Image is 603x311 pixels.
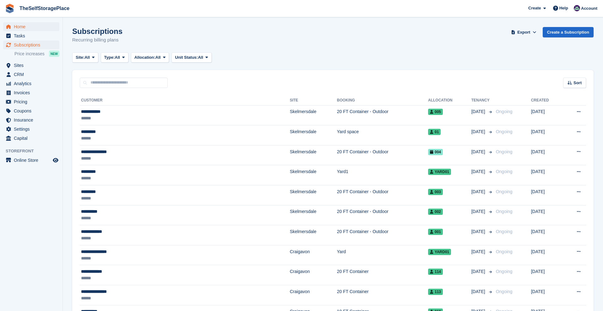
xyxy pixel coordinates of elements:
span: Export [517,29,530,35]
span: Capital [14,134,52,143]
td: Skelmersdale [290,165,337,185]
span: Ongoing [496,189,513,194]
td: 20 FT Container [337,285,428,305]
span: Ongoing [496,269,513,274]
td: Skelmersdale [290,205,337,225]
a: menu [3,41,59,49]
span: 01 [428,129,441,135]
span: 001 [428,229,443,235]
button: Site: All [72,52,98,63]
a: TheSelfStoragePlace [17,3,72,14]
a: menu [3,97,59,106]
span: Coupons [14,106,52,115]
span: Settings [14,125,52,134]
span: [DATE] [471,268,486,275]
span: Ongoing [496,149,513,154]
td: Skelmersdale [290,125,337,145]
td: Yard space [337,125,428,145]
span: Tasks [14,31,52,40]
img: stora-icon-8386f47178a22dfd0bd8f6a31ec36ba5ce8667c1dd55bd0f319d3a0aa187defe.svg [5,4,14,13]
a: menu [3,134,59,143]
th: Allocation [428,95,471,106]
span: [DATE] [471,288,486,295]
span: All [198,54,203,61]
span: Sort [573,80,582,86]
span: Pricing [14,97,52,106]
span: Account [581,5,597,12]
span: 004 [428,149,443,155]
a: menu [3,88,59,97]
span: Online Store [14,156,52,165]
span: Allocation: [134,54,155,61]
td: [DATE] [531,185,563,205]
span: Unit Status: [175,54,198,61]
td: Craigavon [290,285,337,305]
h1: Subscriptions [72,27,122,35]
td: [DATE] [531,145,563,165]
span: Yard01 [428,249,451,255]
td: [DATE] [531,265,563,285]
span: CRM [14,70,52,79]
th: Site [290,95,337,106]
span: Ongoing [496,209,513,214]
th: Booking [337,95,428,106]
a: menu [3,70,59,79]
span: [DATE] [471,228,486,235]
td: 20 FT Container - Outdoor [337,145,428,165]
span: [DATE] [471,108,486,115]
span: All [115,54,120,61]
span: Ongoing [496,129,513,134]
span: 113 [428,289,443,295]
span: 005 [428,109,443,115]
span: Subscriptions [14,41,52,49]
td: Yard [337,245,428,265]
span: Analytics [14,79,52,88]
td: [DATE] [531,205,563,225]
td: Skelmersdale [290,145,337,165]
a: menu [3,79,59,88]
p: Recurring billing plans [72,36,122,44]
span: Ongoing [496,289,513,294]
a: menu [3,31,59,40]
a: menu [3,125,59,134]
a: Price increases NEW [14,50,59,57]
span: Type: [104,54,115,61]
td: [DATE] [531,105,563,125]
th: Created [531,95,563,106]
span: Ongoing [496,249,513,254]
span: 114 [428,269,443,275]
td: Skelmersdale [290,185,337,205]
td: 20 FT Container [337,265,428,285]
span: Help [559,5,568,11]
span: 002 [428,209,443,215]
span: Yard01 [428,169,451,175]
td: 20 FT Container - Outdoor [337,225,428,245]
td: Yard1 [337,165,428,185]
span: Insurance [14,116,52,124]
button: Unit Status: All [171,52,211,63]
a: Preview store [52,156,59,164]
span: [DATE] [471,188,486,195]
td: 20 FT Container - Outdoor [337,185,428,205]
span: Home [14,22,52,31]
td: 20 FT Container - Outdoor [337,105,428,125]
th: Customer [80,95,290,106]
a: menu [3,116,59,124]
span: Sites [14,61,52,70]
a: Create a Subscription [543,27,594,37]
td: [DATE] [531,165,563,185]
button: Allocation: All [131,52,169,63]
div: NEW [49,51,59,57]
span: Invoices [14,88,52,97]
td: 20 FT Container - Outdoor [337,205,428,225]
a: menu [3,106,59,115]
span: Price increases [14,51,45,57]
td: Craigavon [290,265,337,285]
td: Skelmersdale [290,105,337,125]
span: Ongoing [496,169,513,174]
button: Export [510,27,538,37]
span: Site: [76,54,84,61]
span: [DATE] [471,128,486,135]
span: 003 [428,189,443,195]
span: [DATE] [471,248,486,255]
